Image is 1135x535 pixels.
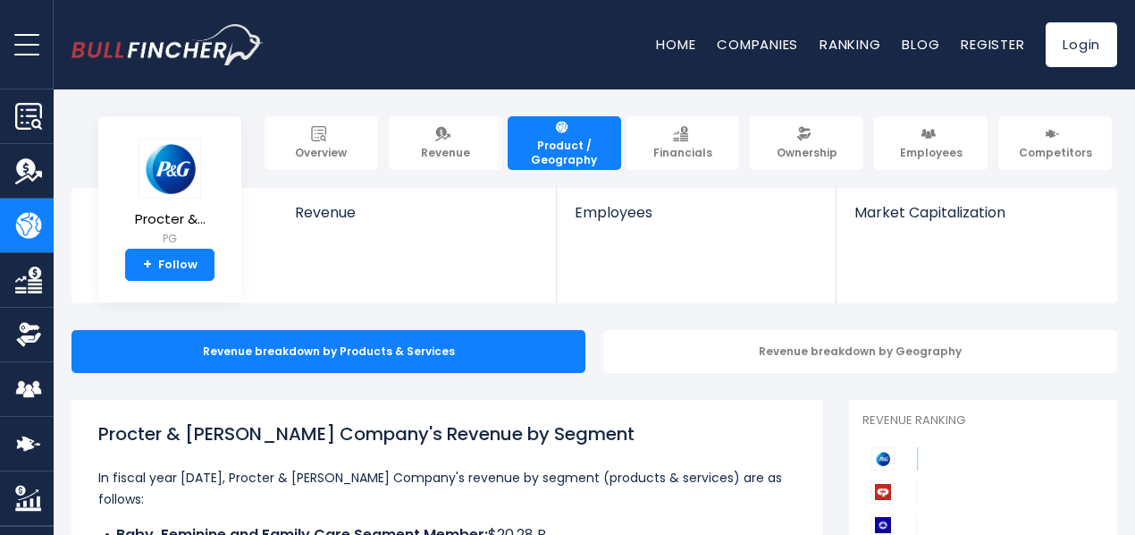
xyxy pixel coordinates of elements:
a: Overview [265,116,378,170]
a: Blog [902,35,939,54]
a: Ownership [750,116,863,170]
span: Product / Geography [516,139,613,166]
a: Revenue [277,188,557,251]
p: In fiscal year [DATE], Procter & [PERSON_NAME] Company's revenue by segment (products & services)... [98,467,795,510]
span: Competitors [1019,146,1092,160]
a: Market Capitalization [837,188,1115,251]
span: Overview [295,146,347,160]
a: Go to homepage [71,24,264,65]
a: Revenue [389,116,502,170]
h1: Procter & [PERSON_NAME] Company's Revenue by Segment [98,420,795,447]
span: Financials [653,146,712,160]
a: Procter &... PG [134,138,206,250]
span: Revenue [295,204,539,221]
div: Revenue breakdown by Geography [603,330,1117,373]
a: +Follow [125,249,214,281]
a: Employees [557,188,835,251]
img: Ownership [15,321,42,348]
small: PG [135,231,206,247]
span: Ownership [777,146,837,160]
a: Financials [626,116,740,170]
img: Colgate-Palmolive Company competitors logo [871,480,895,504]
span: Procter &... [135,212,206,227]
span: Market Capitalization [854,204,1097,221]
p: Revenue Ranking [862,413,1104,429]
a: Home [656,35,695,54]
strong: + [143,257,152,273]
img: Procter & Gamble Company competitors logo [871,447,895,471]
a: Companies [717,35,798,54]
img: bullfincher logo [71,24,264,65]
span: Employees [575,204,817,221]
a: Product / Geography [508,116,621,170]
a: Login [1046,22,1117,67]
a: Register [961,35,1024,54]
a: Ranking [820,35,880,54]
span: Revenue [421,146,470,160]
a: Employees [874,116,988,170]
a: Competitors [998,116,1112,170]
div: Revenue breakdown by Products & Services [71,330,585,373]
span: Employees [900,146,963,160]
